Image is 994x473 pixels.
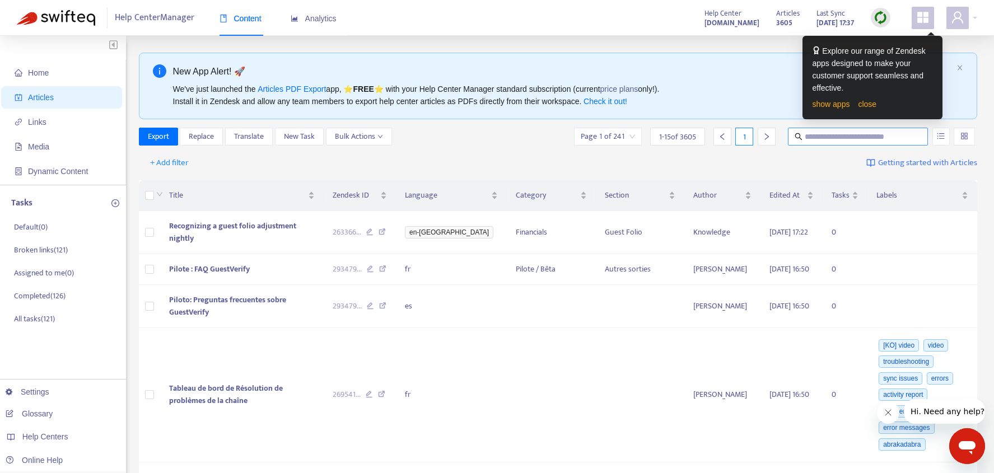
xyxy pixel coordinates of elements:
[813,100,850,109] a: show apps
[832,189,850,202] span: Tasks
[584,97,627,106] a: Check it out!
[823,180,867,211] th: Tasks
[333,388,361,401] span: 269541 ...
[813,45,932,94] div: Explore our range of Zendesk apps designed to make your customer support seamless and effective.
[769,299,809,312] span: [DATE] 16:50
[816,17,854,29] strong: [DATE] 17:37
[684,328,761,462] td: [PERSON_NAME]
[605,189,666,202] span: Section
[769,388,809,401] span: [DATE] 16:50
[867,180,977,211] th: Labels
[776,17,792,29] strong: 3605
[173,83,953,107] div: We've just launched the app, ⭐ ⭐️ with your Help Center Manager standard subscription (current on...
[916,11,930,24] span: appstore
[189,130,214,143] span: Replace
[876,189,959,202] span: Labels
[904,399,985,424] iframe: Message from company
[866,158,875,167] img: image-link
[516,189,578,202] span: Category
[28,167,88,176] span: Dynamic Content
[15,69,22,77] span: home
[769,263,809,275] span: [DATE] 16:50
[596,254,684,285] td: Autres sorties
[291,14,337,23] span: Analytics
[760,180,823,211] th: Edited At
[28,118,46,127] span: Links
[396,180,507,211] th: Language
[28,142,49,151] span: Media
[333,226,361,238] span: 263366 ...
[396,254,507,285] td: fr
[879,438,925,451] span: abrakadabra
[234,130,264,143] span: Translate
[153,64,166,78] span: info-circle
[284,130,315,143] span: New Task
[169,263,250,275] span: Pilote : FAQ GuestVerify
[405,189,489,202] span: Language
[932,128,950,146] button: unordered-list
[142,154,197,172] button: + Add filter
[866,154,977,172] a: Getting started with Articles
[704,17,759,29] strong: [DOMAIN_NAME]
[15,93,22,101] span: account-book
[823,211,867,254] td: 0
[769,226,808,238] span: [DATE] 17:22
[507,180,596,211] th: Category
[877,401,899,424] iframe: Close message
[735,128,753,146] div: 1
[28,93,54,102] span: Articles
[169,189,306,202] span: Title
[704,7,741,20] span: Help Center
[169,219,296,245] span: Recognizing a guest folio adjustment nightly
[28,68,49,77] span: Home
[6,387,49,396] a: Settings
[148,130,169,143] span: Export
[956,64,963,71] span: close
[324,180,396,211] th: Zendesk ID
[600,85,638,93] a: price plans
[14,221,48,233] p: Default ( 0 )
[14,290,66,302] p: Completed ( 126 )
[763,133,771,141] span: right
[15,167,22,175] span: container
[11,196,32,210] p: Tasks
[684,285,761,328] td: [PERSON_NAME]
[879,422,934,434] span: error messages
[156,191,163,198] span: down
[22,432,68,441] span: Help Centers
[173,64,953,78] div: New App Alert! 🚀
[333,263,362,275] span: 293479 ...
[220,14,262,23] span: Content
[858,100,876,109] a: close
[169,382,283,407] span: Tableau de bord de Résolution de problèmes de la chaîne
[15,118,22,126] span: link
[258,85,326,93] a: Articles PDF Export
[14,267,74,279] p: Assigned to me ( 0 )
[795,133,802,141] span: search
[507,254,596,285] td: Pilote / Bêta
[15,143,22,151] span: file-image
[335,130,383,143] span: Bulk Actions
[816,7,845,20] span: Last Sync
[596,211,684,254] td: Guest Folio
[115,7,194,29] span: Help Center Manager
[6,409,53,418] a: Glossary
[326,128,392,146] button: Bulk Actionsdown
[937,132,945,140] span: unordered-list
[874,11,888,25] img: sync.dc5367851b00ba804db3.png
[333,189,378,202] span: Zendesk ID
[879,355,934,368] span: troubleshooting
[776,7,800,20] span: Articles
[220,15,227,22] span: book
[150,156,189,170] span: + Add filter
[878,157,977,170] span: Getting started with Articles
[275,128,324,146] button: New Task
[951,11,964,24] span: user
[396,285,507,328] td: es
[6,456,63,465] a: Online Help
[927,372,953,385] span: errors
[879,388,927,401] span: activity report
[14,313,55,325] p: All tasks ( 121 )
[949,428,985,464] iframe: Button to launch messaging window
